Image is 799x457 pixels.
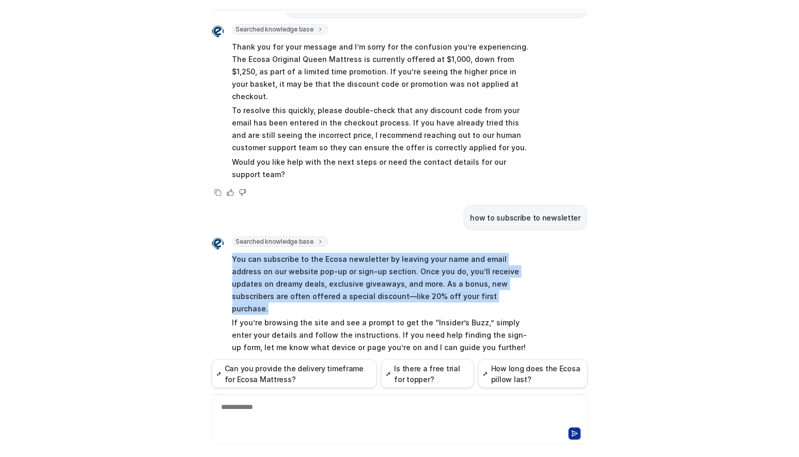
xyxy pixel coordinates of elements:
[232,237,328,247] span: Searched knowledge base
[232,156,535,181] p: Would you like help with the next steps or need the contact details for our support team?
[232,317,535,354] p: If you’re browsing the site and see a prompt to get the “Insider’s Buzz,” simply enter your detai...
[232,104,535,154] p: To resolve this quickly, please double-check that any discount code from your email has been ente...
[232,41,535,103] p: Thank you for your message and I’m sorry for the confusion you’re experiencing. The Ecosa Origina...
[212,238,224,250] img: Widget
[212,359,378,388] button: Can you provide the delivery timeframe for Ecosa Mattress?
[212,25,224,38] img: Widget
[232,253,535,315] p: You can subscribe to the Ecosa newsletter by leaving your name and email address on our website p...
[471,212,581,224] p: how to subscribe to newsletter
[478,359,588,388] button: How long does the Ecosa pillow last?
[232,24,328,35] span: Searched knowledge base
[381,359,474,388] button: Is there a free trial for topper?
